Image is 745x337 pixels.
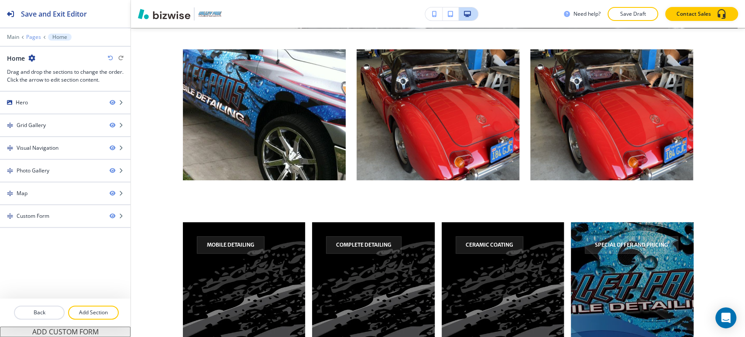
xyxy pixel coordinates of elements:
button: Grid gallery photo #0 [183,49,346,180]
button: Grid gallery photo #1 [357,49,520,180]
p: COMPLETE DETAILING [336,241,391,249]
button: Pages [26,34,41,40]
img: Drag [7,190,13,196]
button: Add Section [68,306,119,320]
div: Hero [16,99,28,107]
button: Main [7,34,19,40]
p: SPECIAL OFFER AND PRICING [595,241,668,249]
button: Home [48,34,72,41]
img: Drag [7,122,13,128]
p: Back [15,309,64,316]
p: Add Section [69,309,118,316]
img: Drag [7,213,13,219]
p: Save Draft [619,10,647,18]
button: Save Draft [608,7,658,21]
h3: Need help? [573,10,601,18]
div: Grid Gallery [17,121,46,129]
div: Photo Gallery [17,167,49,175]
h3: Drag and drop the sections to change the order. Click the arrow to edit section content. [7,68,124,84]
button: Grid gallery photo #2 [530,49,694,180]
p: Home [52,34,67,40]
p: Contact Sales [676,10,711,18]
p: MOBILE DETAILING [207,241,254,249]
p: CERAMIC COATING [466,241,513,249]
div: Map [17,189,27,197]
div: Visual Navigation [17,144,58,152]
img: Drag [7,145,13,151]
h2: Home [7,54,25,63]
div: Open Intercom Messenger [715,307,736,328]
h2: Save and Exit Editor [21,9,87,19]
button: Contact Sales [665,7,738,21]
img: Bizwise Logo [138,9,190,19]
img: Drag [7,168,13,174]
button: Back [14,306,65,320]
img: Your Logo [198,11,222,17]
div: Custom Form [17,212,49,220]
